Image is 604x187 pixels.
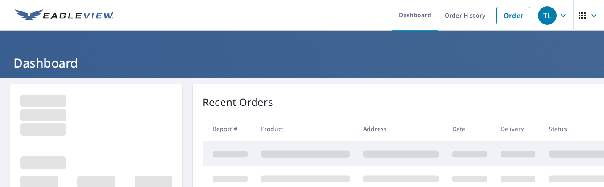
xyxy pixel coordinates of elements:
[254,116,356,141] th: Product
[10,54,594,71] h1: Dashboard
[494,116,542,141] th: Delivery
[15,9,114,22] img: EV Logo
[446,116,494,141] th: Date
[203,95,273,110] p: Recent Orders
[356,116,446,141] th: Address
[203,116,254,141] th: Report #
[496,7,530,24] a: Order
[538,6,557,25] div: TL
